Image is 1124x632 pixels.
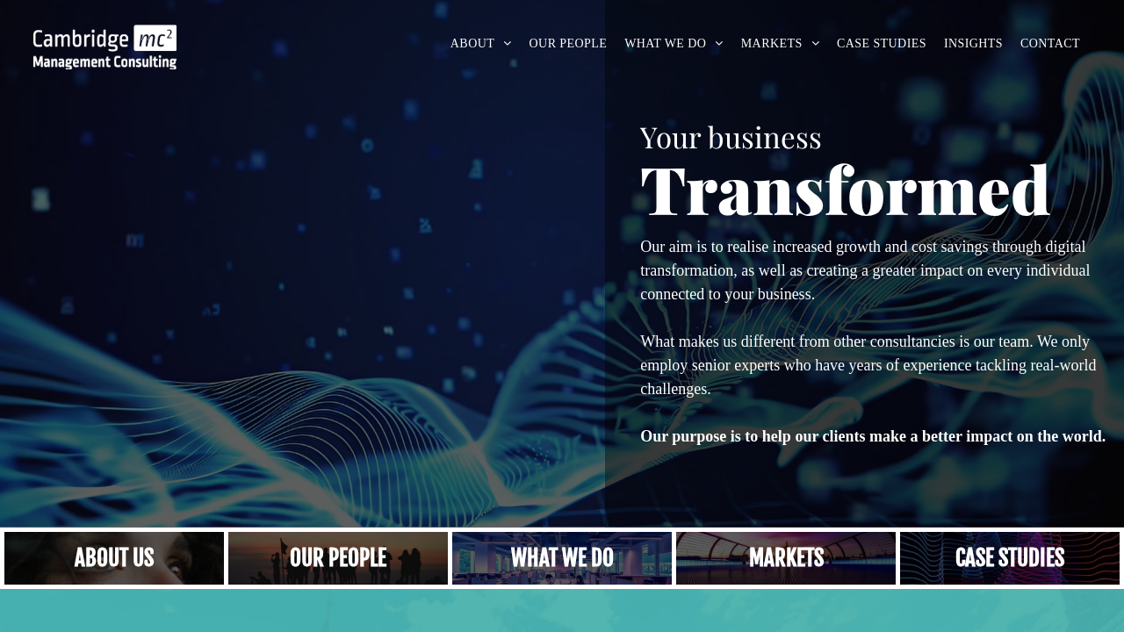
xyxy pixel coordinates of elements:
a: MARKETS [732,30,828,57]
span: Your business [640,117,822,155]
a: A crowd in silhouette at sunset, on a rise or lookout point [228,532,448,585]
a: CASE STUDIES [828,30,935,57]
span: Transformed [640,144,1051,232]
a: CONTACT [1012,30,1089,57]
span: Our aim is to realise increased growth and cost savings through digital transformation, as well a... [640,238,1090,303]
strong: Our purpose is to help our clients make a better impact on the world. [640,427,1106,445]
span: What makes us different from other consultancies is our team. We only employ senior experts who h... [640,333,1096,398]
a: Close up of woman's face, centered on her eyes [4,532,224,585]
a: OUR PEOPLE [521,30,616,57]
a: A yoga teacher lifting his whole body off the ground in the peacock pose [452,532,672,585]
a: ABOUT [442,30,521,57]
img: Go to Homepage [33,25,177,69]
a: INSIGHTS [935,30,1012,57]
a: WHAT WE DO [616,30,732,57]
